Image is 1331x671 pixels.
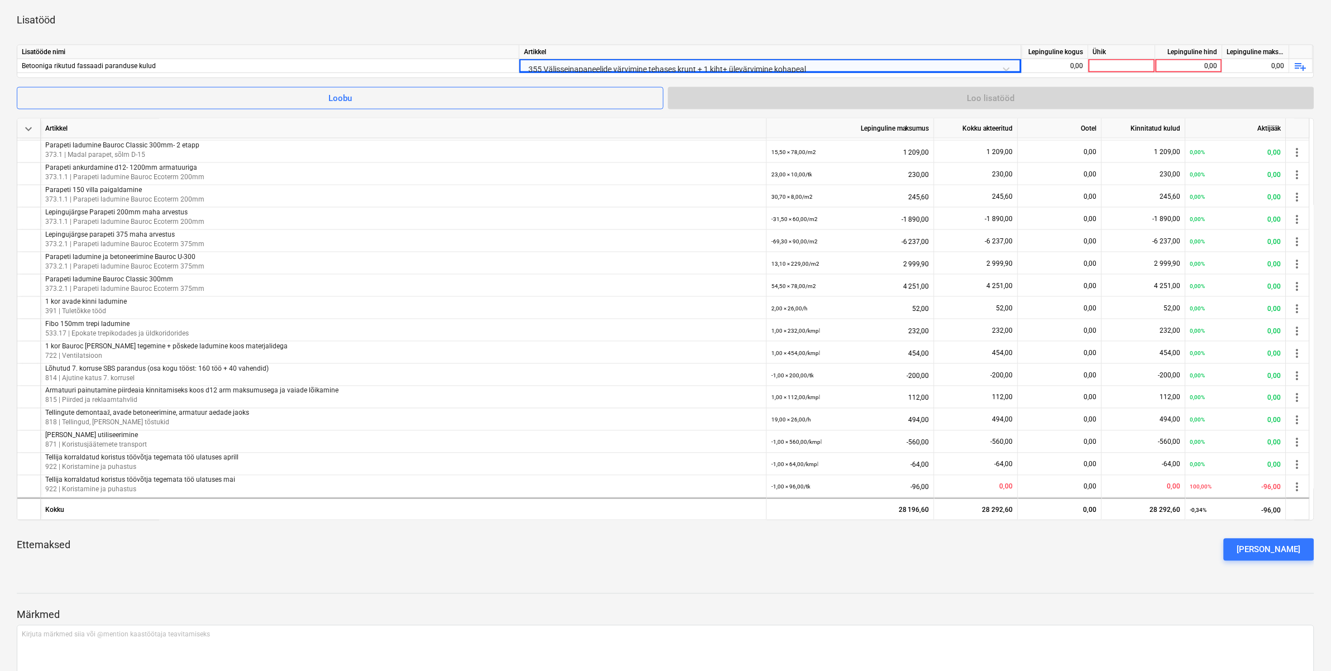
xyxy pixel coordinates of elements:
span: 2 999,90 [1155,260,1181,267]
p: Parapeti ladumine Bauroc Classic 300mm- 2 etapp [45,141,762,150]
span: more_vert [1291,324,1304,338]
div: Artikkel [519,45,1022,59]
span: more_vert [1291,347,1304,360]
p: Lõhutud 7. korruse SBS parandus (osa kogu tööst: 160 töö + 40 vahendid) [45,364,762,373]
div: 1 209,00 [771,141,929,164]
span: more_vert [1291,257,1304,271]
small: 0,00% [1190,328,1205,334]
div: Lisatööde nimi [17,45,519,59]
div: Lepinguline hind [1156,45,1223,59]
span: more_vert [1291,436,1304,449]
div: 0,00 [1190,163,1281,186]
div: -200,00 [771,364,929,387]
p: Tellija korraldatud koristus töövõtja tegemata töö ulatuses aprill [45,453,762,463]
div: 0,00 [1190,297,1281,320]
div: Kokku [41,498,767,520]
span: 112,00 [993,394,1013,401]
span: 0,00 [1084,260,1097,267]
p: Ettemaksed [17,539,70,561]
div: 494,00 [771,409,929,432]
div: 232,00 [771,319,929,342]
span: 0,00 [1084,483,1097,491]
span: -64,00 [1162,461,1181,468]
small: 23,00 × 10,00 / tk [771,171,812,178]
small: -1,00 × 560,00 / kmpl [771,439,822,445]
small: 1,00 × 112,00 / kmpl [771,395,820,401]
small: 1,00 × 454,00 / kmpl [771,350,820,356]
p: Lisatööd [17,13,55,27]
p: 373.2.1 | Parapeti ladumine Bauroc Ecoterm 375mm [45,262,762,271]
p: Fibo 150mm trepi ladumine [45,319,762,329]
span: playlist_add [1294,60,1308,73]
div: 2 999,90 [771,252,929,275]
span: 0,00 [1084,237,1097,245]
span: 0,00 [1084,304,1097,312]
span: 0,00 [1084,438,1097,446]
div: Betooniga rikutud fassaadi paranduse kulud [22,59,514,73]
span: more_vert [1291,146,1304,159]
span: 0,00 [1084,371,1097,379]
span: 0,00 [1084,349,1097,357]
span: 230,00 [993,170,1013,178]
span: more_vert [1291,235,1304,248]
span: 0,00 [1167,483,1181,491]
span: more_vert [1291,302,1304,315]
small: 100,00% [1190,484,1212,490]
div: Lepinguline maksumus [767,119,934,138]
span: -64,00 [995,461,1013,468]
span: 0,00 [1084,170,1097,178]
div: Loobu [328,91,352,106]
div: Kokku akteeritud [934,119,1018,138]
p: 373.1 | Madal parapet, sõlm D-15 [45,150,762,160]
div: Kinnitatud kulud [1102,119,1186,138]
span: 52,00 [996,304,1013,312]
small: -0,34% [1190,507,1207,514]
div: -96,00 [1190,499,1281,522]
small: 0,00% [1190,395,1205,401]
p: 815 | Piirded ja reklaamtahvlid [45,396,762,405]
div: Artikkel [41,119,767,138]
small: 19,00 × 26,00 / h [771,417,811,423]
span: 2 999,90 [987,260,1013,267]
div: 0,00 [1190,386,1281,409]
span: 4 251,00 [1155,282,1181,290]
span: 494,00 [1160,416,1181,424]
span: 0,00 [1000,483,1013,491]
small: 0,00% [1190,462,1205,468]
div: 0,00 [1190,185,1281,208]
span: 0,00 [1084,148,1097,156]
small: -1,00 × 96,00 / tk [771,484,810,490]
span: 0,00 [1084,215,1097,223]
small: 1,00 × 232,00 / kmpl [771,328,820,334]
p: 814 | Ajutine katus 7. korrusel [45,373,762,383]
small: 0,00% [1190,305,1205,311]
small: -1,00 × 200,00 / tk [771,372,814,378]
div: 0,00 [1223,59,1290,73]
div: 0,00 [1190,275,1281,298]
p: 373.2.1 | Parapeti ladumine Bauroc Ecoterm 375mm [45,239,762,249]
div: 0,00 [1190,252,1281,275]
p: 373.1.1 | Parapeti ladumine Bauroc Ecoterm 200mm [45,172,762,182]
span: 454,00 [993,349,1013,357]
span: -1 890,00 [985,215,1013,223]
span: 245,60 [993,193,1013,200]
div: -6 237,00 [771,230,929,253]
div: -64,00 [771,453,929,476]
span: 0,00 [1084,416,1097,424]
p: 391 | Tuletõkke tööd [45,306,762,316]
p: [PERSON_NAME] utiliseerimine [45,431,762,440]
div: 28 292,60 [934,498,1018,520]
small: 0,00% [1190,417,1205,423]
span: 1 209,00 [1155,148,1181,156]
span: -200,00 [991,371,1013,379]
span: 0,00 [1084,193,1097,200]
p: 871 | Koristusjäätemete transport [45,440,762,450]
small: 13,10 × 229,00 / m2 [771,261,819,267]
p: 373.1.1 | Parapeti ladumine Bauroc Ecoterm 200mm [45,217,762,227]
div: Ootel [1018,119,1102,138]
iframe: Chat Widget [1275,617,1331,671]
p: 373.2.1 | Parapeti ladumine Bauroc Ecoterm 375mm [45,284,762,294]
div: 0,00 [1190,364,1281,387]
span: more_vert [1291,213,1304,226]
